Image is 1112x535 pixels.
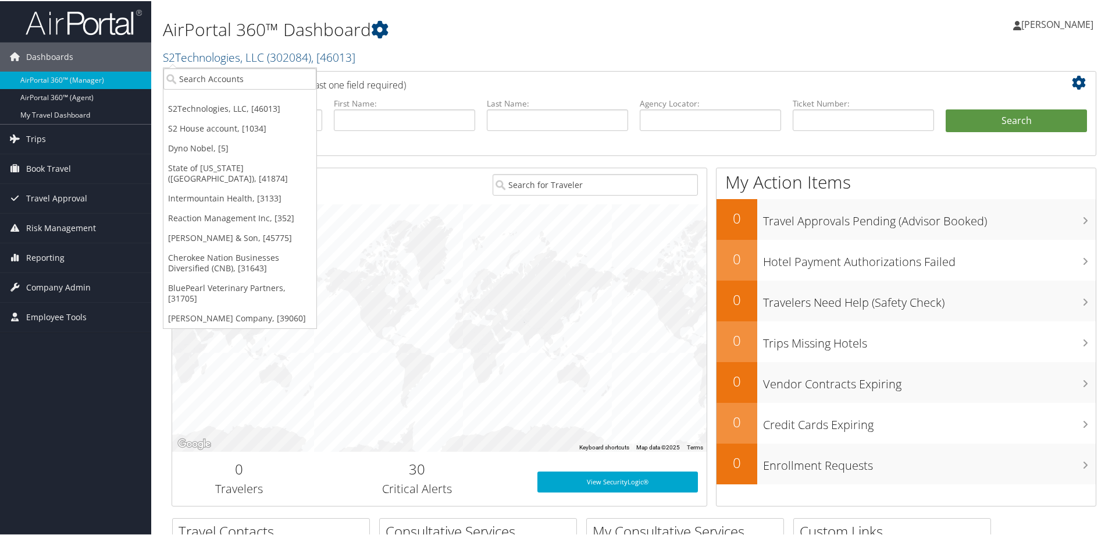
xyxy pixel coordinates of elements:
[763,288,1096,310] h3: Travelers Need Help (Safety Check)
[163,187,316,207] a: Intermountain Health, [3133]
[717,452,757,472] h2: 0
[579,442,629,451] button: Keyboard shortcuts
[717,442,1096,483] a: 0Enrollment Requests
[295,77,406,90] span: (at least one field required)
[493,173,698,194] input: Search for Traveler
[946,108,1087,132] button: Search
[763,451,1096,473] h3: Enrollment Requests
[26,212,96,242] span: Risk Management
[1021,17,1093,30] span: [PERSON_NAME]
[163,118,316,137] a: S2 House account, [1034]
[163,207,316,227] a: Reaction Management Inc, [352]
[687,443,703,449] a: Terms (opens in new tab)
[636,443,680,449] span: Map data ©2025
[717,198,1096,239] a: 0Travel Approvals Pending (Advisor Booked)
[717,169,1096,193] h1: My Action Items
[640,97,781,108] label: Agency Locator:
[163,48,355,64] a: S2Technologies, LLC
[26,123,46,153] span: Trips
[315,458,520,478] h2: 30
[763,369,1096,391] h3: Vendor Contracts Expiring
[163,16,791,41] h1: AirPortal 360™ Dashboard
[717,207,757,227] h2: 0
[793,97,934,108] label: Ticket Number:
[163,98,316,118] a: S2Technologies, LLC, [46013]
[487,97,628,108] label: Last Name:
[717,239,1096,279] a: 0Hotel Payment Authorizations Failed
[163,227,316,247] a: [PERSON_NAME] & Son, [45775]
[311,48,355,64] span: , [ 46013 ]
[717,320,1096,361] a: 0Trips Missing Hotels
[163,157,316,187] a: State of [US_STATE] ([GEOGRAPHIC_DATA]), [41874]
[181,480,297,496] h3: Travelers
[717,289,757,309] h2: 0
[763,328,1096,350] h3: Trips Missing Hotels
[763,206,1096,228] h3: Travel Approvals Pending (Advisor Booked)
[717,279,1096,320] a: 0Travelers Need Help (Safety Check)
[717,329,757,349] h2: 0
[717,370,757,390] h2: 0
[26,8,142,35] img: airportal-logo.png
[763,247,1096,269] h3: Hotel Payment Authorizations Failed
[315,480,520,496] h3: Critical Alerts
[717,402,1096,442] a: 0Credit Cards Expiring
[717,361,1096,402] a: 0Vendor Contracts Expiring
[181,458,297,478] h2: 0
[763,410,1096,432] h3: Credit Cards Expiring
[26,153,71,182] span: Book Travel
[26,41,73,70] span: Dashboards
[334,97,475,108] label: First Name:
[26,242,65,271] span: Reporting
[537,470,698,491] a: View SecurityLogic®
[163,307,316,327] a: [PERSON_NAME] Company, [39060]
[26,183,87,212] span: Travel Approval
[175,435,213,451] img: Google
[26,272,91,301] span: Company Admin
[163,277,316,307] a: BluePearl Veterinary Partners, [31705]
[26,302,87,331] span: Employee Tools
[181,72,1010,92] h2: Airtinerary Lookup
[163,137,316,157] a: Dyno Nobel, [5]
[267,48,311,64] span: ( 302084 )
[175,435,213,451] a: Open this area in Google Maps (opens a new window)
[717,248,757,268] h2: 0
[163,67,316,88] input: Search Accounts
[163,247,316,277] a: Cherokee Nation Businesses Diversified (CNB), [31643]
[717,411,757,431] h2: 0
[1013,6,1105,41] a: [PERSON_NAME]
